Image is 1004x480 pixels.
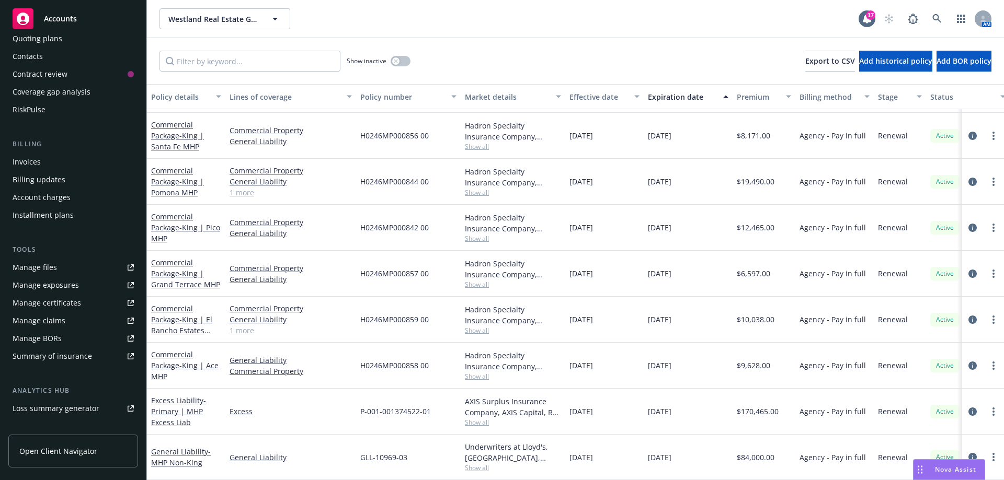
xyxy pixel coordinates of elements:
[13,259,57,276] div: Manage files
[859,51,932,72] button: Add historical policy
[737,452,774,463] span: $84,000.00
[465,441,561,463] div: Underwriters at Lloyd's, [GEOGRAPHIC_DATA], [PERSON_NAME] of [GEOGRAPHIC_DATA], RT Specialty Insu...
[151,257,220,289] a: Commercial Package
[360,452,407,463] span: GLL-10969-03
[913,459,985,480] button: Nova Assist
[230,217,352,228] a: Commercial Property
[737,314,774,325] span: $10,038.00
[151,223,220,243] span: - King | Pico MHP
[8,84,138,100] a: Coverage gap analysis
[360,130,429,141] span: H0246MP000856 00
[966,405,979,418] a: circleInformation
[8,154,138,170] a: Invoices
[569,360,593,371] span: [DATE]
[800,268,866,279] span: Agency - Pay in full
[465,142,561,151] span: Show all
[151,91,210,102] div: Policy details
[903,8,923,29] a: Report a Bug
[8,244,138,255] div: Tools
[878,91,910,102] div: Stage
[8,259,138,276] a: Manage files
[465,91,550,102] div: Market details
[230,176,352,187] a: General Liability
[230,263,352,274] a: Commercial Property
[8,277,138,294] span: Manage exposures
[878,406,908,417] span: Renewal
[230,452,352,463] a: General Liability
[225,84,356,109] button: Lines of coverage
[465,418,561,427] span: Show all
[8,30,138,47] a: Quoting plans
[168,14,259,25] span: Westland Real Estate Group
[914,460,927,479] div: Drag to move
[878,452,908,463] span: Renewal
[8,207,138,224] a: Installment plans
[13,348,92,365] div: Summary of insurance
[465,372,561,381] span: Show all
[800,452,866,463] span: Agency - Pay in full
[147,84,225,109] button: Policy details
[569,222,593,233] span: [DATE]
[230,325,352,336] a: 1 more
[737,91,780,102] div: Premium
[569,406,593,417] span: [DATE]
[356,84,461,109] button: Policy number
[644,84,733,109] button: Expiration date
[569,452,593,463] span: [DATE]
[934,177,955,186] span: Active
[230,314,352,325] a: General Liability
[465,258,561,280] div: Hadron Specialty Insurance Company, Hadron Holdings, LP, King Insurance
[648,452,671,463] span: [DATE]
[737,222,774,233] span: $12,465.00
[800,360,866,371] span: Agency - Pay in full
[360,176,429,187] span: H0246MP000844 00
[8,295,138,311] a: Manage certificates
[347,56,386,65] span: Show inactive
[360,222,429,233] span: H0246MP000842 00
[151,395,206,427] span: - Primary | MHP Excess Liab
[648,91,717,102] div: Expiration date
[937,56,991,66] span: Add BOR policy
[569,268,593,279] span: [DATE]
[13,84,90,100] div: Coverage gap analysis
[934,452,955,462] span: Active
[8,48,138,65] a: Contacts
[934,407,955,416] span: Active
[8,312,138,329] a: Manage claims
[934,269,955,278] span: Active
[13,400,99,417] div: Loss summary generator
[878,176,908,187] span: Renewal
[13,30,62,47] div: Quoting plans
[151,360,219,381] span: - King | Ace MHP
[13,171,65,188] div: Billing updates
[966,175,979,188] a: circleInformation
[465,188,561,197] span: Show all
[151,166,204,197] a: Commercial Package
[733,84,795,109] button: Premium
[937,51,991,72] button: Add BOR policy
[934,131,955,141] span: Active
[648,314,671,325] span: [DATE]
[805,51,855,72] button: Export to CSV
[935,465,976,474] span: Nova Assist
[465,212,561,234] div: Hadron Specialty Insurance Company, Hadron Holdings, LP, King Insurance
[13,101,45,118] div: RiskPulse
[966,313,979,326] a: circleInformation
[737,130,770,141] span: $8,171.00
[230,136,352,147] a: General Liability
[8,400,138,417] a: Loss summary generator
[648,222,671,233] span: [DATE]
[230,91,340,102] div: Lines of coverage
[44,15,77,23] span: Accounts
[13,189,71,206] div: Account charges
[159,8,290,29] button: Westland Real Estate Group
[966,451,979,463] a: circleInformation
[859,56,932,66] span: Add historical policy
[800,314,866,325] span: Agency - Pay in full
[648,406,671,417] span: [DATE]
[465,396,561,418] div: AXIS Surplus Insurance Company, AXIS Capital, RT Specialty Insurance Services, LLC (RSG Specialty...
[13,330,62,347] div: Manage BORs
[13,277,79,294] div: Manage exposures
[987,130,1000,142] a: more
[465,166,561,188] div: Hadron Specialty Insurance Company, Hadron Holdings, LP, King Insurance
